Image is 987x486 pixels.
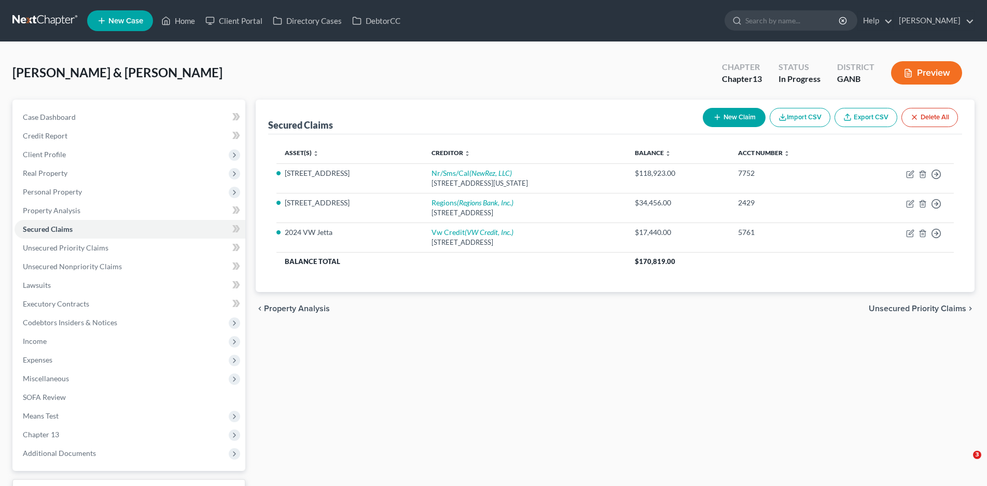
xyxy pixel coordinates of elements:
a: Client Portal [200,11,268,30]
div: $17,440.00 [635,227,721,238]
i: unfold_more [464,150,470,157]
a: Unsecured Nonpriority Claims [15,257,245,276]
a: Balance unfold_more [635,149,671,157]
span: Property Analysis [23,206,80,215]
span: Unsecured Nonpriority Claims [23,262,122,271]
i: unfold_more [784,150,790,157]
a: Nr/Sms/Cal(NewRez, LLC) [432,169,512,177]
span: 3 [973,451,981,459]
a: DebtorCC [347,11,406,30]
div: [STREET_ADDRESS] [432,208,619,218]
i: chevron_right [966,304,975,313]
button: Delete All [901,108,958,127]
i: (Regions Bank, Inc.) [457,198,513,207]
span: SOFA Review [23,393,66,401]
div: Chapter [722,73,762,85]
div: $34,456.00 [635,198,721,208]
i: (NewRez, LLC) [469,169,512,177]
button: Import CSV [770,108,830,127]
a: Directory Cases [268,11,347,30]
span: Miscellaneous [23,374,69,383]
a: Secured Claims [15,220,245,239]
span: Codebtors Insiders & Notices [23,318,117,327]
i: (VW Credit, Inc.) [465,228,513,237]
i: chevron_left [256,304,264,313]
span: Credit Report [23,131,67,140]
i: unfold_more [665,150,671,157]
span: $170,819.00 [635,257,675,266]
span: Expenses [23,355,52,364]
span: Executory Contracts [23,299,89,308]
a: Lawsuits [15,276,245,295]
span: Personal Property [23,187,82,196]
th: Balance Total [276,252,627,271]
button: Preview [891,61,962,85]
a: Regions(Regions Bank, Inc.) [432,198,513,207]
a: [PERSON_NAME] [894,11,974,30]
span: Additional Documents [23,449,96,457]
iframe: Intercom live chat [952,451,977,476]
div: GANB [837,73,874,85]
a: Property Analysis [15,201,245,220]
a: Unsecured Priority Claims [15,239,245,257]
a: Vw Credit(VW Credit, Inc.) [432,228,513,237]
div: $118,923.00 [635,168,721,178]
span: Unsecured Priority Claims [869,304,966,313]
span: Client Profile [23,150,66,159]
li: [STREET_ADDRESS] [285,198,415,208]
a: Export CSV [835,108,897,127]
a: Home [156,11,200,30]
a: Creditor unfold_more [432,149,470,157]
div: [STREET_ADDRESS][US_STATE] [432,178,619,188]
span: 13 [753,74,762,84]
span: Property Analysis [264,304,330,313]
span: Case Dashboard [23,113,76,121]
span: Income [23,337,47,345]
span: Means Test [23,411,59,420]
a: Executory Contracts [15,295,245,313]
a: Help [858,11,893,30]
a: SOFA Review [15,388,245,407]
span: Secured Claims [23,225,73,233]
button: New Claim [703,108,766,127]
div: 7752 [738,168,845,178]
a: Credit Report [15,127,245,145]
div: 2429 [738,198,845,208]
i: unfold_more [313,150,319,157]
a: Case Dashboard [15,108,245,127]
a: Asset(s) unfold_more [285,149,319,157]
div: Secured Claims [268,119,333,131]
div: [STREET_ADDRESS] [432,238,619,247]
span: New Case [108,17,143,25]
a: Acct Number unfold_more [738,149,790,157]
span: Unsecured Priority Claims [23,243,108,252]
div: Status [779,61,821,73]
li: 2024 VW Jetta [285,227,415,238]
span: [PERSON_NAME] & [PERSON_NAME] [12,65,223,80]
span: Lawsuits [23,281,51,289]
span: Real Property [23,169,67,177]
div: 5761 [738,227,845,238]
input: Search by name... [745,11,840,30]
button: Unsecured Priority Claims chevron_right [869,304,975,313]
div: Chapter [722,61,762,73]
div: District [837,61,874,73]
button: chevron_left Property Analysis [256,304,330,313]
div: In Progress [779,73,821,85]
span: Chapter 13 [23,430,59,439]
li: [STREET_ADDRESS] [285,168,415,178]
